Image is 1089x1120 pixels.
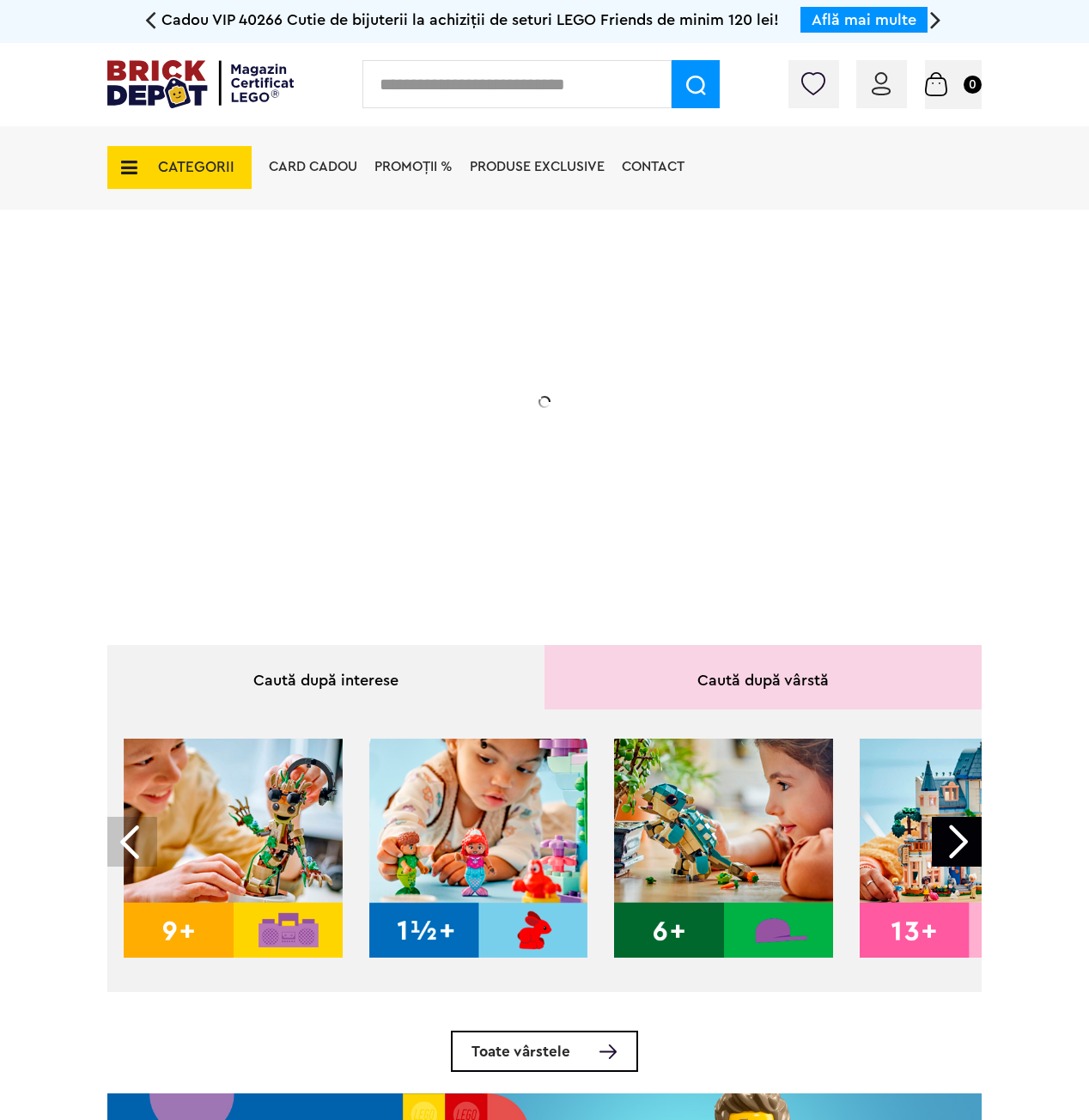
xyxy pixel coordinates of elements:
img: Toate vârstele [599,1044,617,1059]
a: Contact [622,160,684,173]
h1: Cadou VIP 40772 [229,303,573,365]
h2: Seria de sărbători: Fantomă luminoasă. Promoția este valabilă în perioada [DATE] - [DATE]. [229,382,573,454]
a: Află mai multe [812,12,916,27]
span: Toate vârstele [471,1044,570,1059]
div: Caută după interese [107,645,544,709]
img: 1.5+ [369,739,588,958]
a: PROMOȚII % [374,160,453,173]
div: Caută după vârstă [544,645,982,709]
a: Produse exclusive [470,160,605,173]
span: Cadou VIP 40266 Cutie de bijuterii la achiziții de seturi LEGO Friends de minim 120 lei! [161,12,779,27]
div: Află detalii [229,493,573,514]
span: CATEGORII [158,160,234,174]
img: 6+ [614,739,833,958]
img: 9+ [124,739,343,958]
a: Card Cadou [269,160,357,173]
small: 0 [964,76,982,94]
img: 13+ [860,739,1079,958]
a: Toate vârstele [451,1031,638,1072]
